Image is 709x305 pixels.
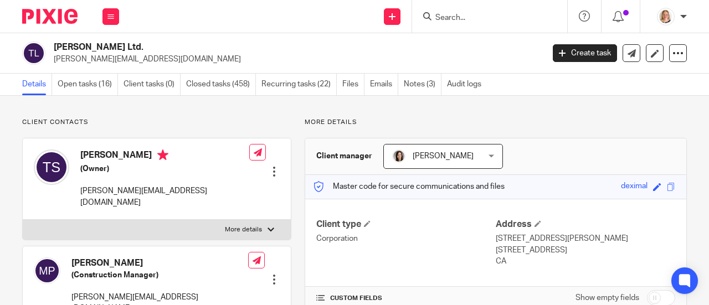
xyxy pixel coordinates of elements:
a: Audit logs [447,74,487,95]
h4: Address [496,219,675,230]
p: More details [225,225,262,234]
a: Details [22,74,52,95]
p: More details [305,118,687,127]
h5: (Construction Manager) [71,270,248,281]
a: Recurring tasks (22) [261,74,337,95]
p: CA [496,256,675,267]
span: [PERSON_NAME] [413,152,474,160]
h3: Client manager [316,151,372,162]
img: svg%3E [34,257,60,284]
a: Open tasks (16) [58,74,118,95]
p: [STREET_ADDRESS][PERSON_NAME] [496,233,675,244]
p: [PERSON_NAME][EMAIL_ADDRESS][DOMAIN_NAME] [54,54,536,65]
div: deximal [621,180,648,193]
img: svg%3E [22,42,45,65]
a: Files [342,74,364,95]
h4: CUSTOM FIELDS [316,294,496,303]
a: Closed tasks (458) [186,74,256,95]
a: Create task [553,44,617,62]
img: Screenshot%202025-09-16%20114050.png [657,8,675,25]
a: Client tasks (0) [124,74,181,95]
img: Danielle%20photo.jpg [392,149,405,163]
h4: Client type [316,219,496,230]
p: Master code for secure communications and files [314,181,505,192]
h4: [PERSON_NAME] [80,149,249,163]
a: Notes (3) [404,74,441,95]
img: Pixie [22,9,78,24]
h5: (Owner) [80,163,249,174]
a: Emails [370,74,398,95]
p: Client contacts [22,118,291,127]
p: Corporation [316,233,496,244]
i: Primary [157,149,168,161]
input: Search [434,13,534,23]
img: svg%3E [34,149,69,185]
h4: [PERSON_NAME] [71,257,248,269]
p: [PERSON_NAME][EMAIL_ADDRESS][DOMAIN_NAME] [80,185,249,208]
h2: [PERSON_NAME] Ltd. [54,42,440,53]
p: [STREET_ADDRESS] [496,245,675,256]
label: Show empty fields [576,292,639,303]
